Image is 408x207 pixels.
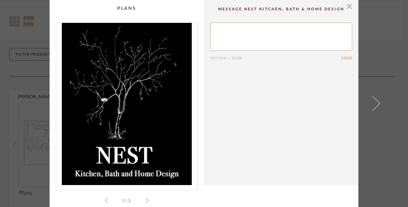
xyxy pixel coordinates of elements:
[122,199,126,203] span: 2
[128,199,132,203] span: 2
[56,23,197,185] img: 5f496bb5-0573-4551-9c9d-785c01fc9122_1000x1000.jpg
[56,23,197,185] div: 1
[210,56,341,60] div: Return = Send
[341,56,352,60] button: Send
[126,199,128,203] span: /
